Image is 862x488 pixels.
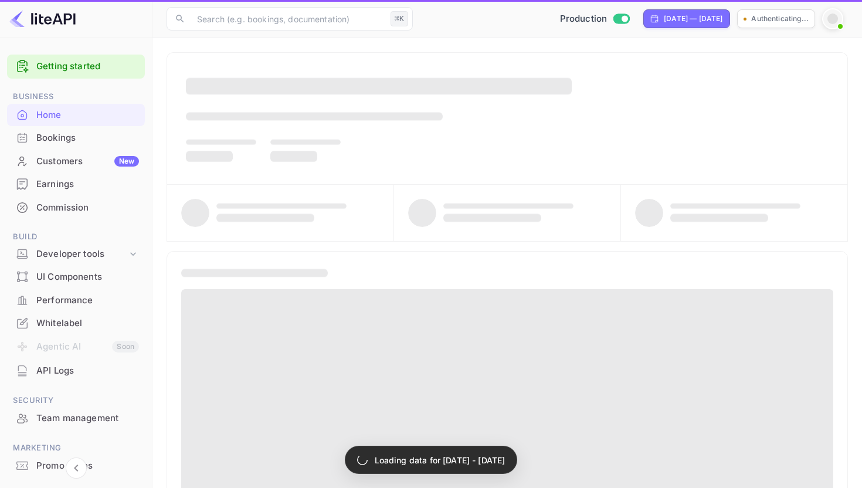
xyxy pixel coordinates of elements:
div: Team management [36,412,139,425]
img: LiteAPI logo [9,9,76,28]
div: Performance [7,289,145,312]
p: Authenticating... [751,13,809,24]
div: Earnings [36,178,139,191]
div: Developer tools [36,248,127,261]
a: Getting started [36,60,139,73]
div: UI Components [7,266,145,289]
div: Home [7,104,145,127]
div: Commission [7,196,145,219]
div: UI Components [36,270,139,284]
div: Switch to Sandbox mode [555,12,634,26]
div: Customers [36,155,139,168]
span: Build [7,231,145,243]
span: Marketing [7,442,145,455]
div: API Logs [36,364,139,378]
a: Performance [7,289,145,311]
span: Security [7,394,145,407]
div: Bookings [7,127,145,150]
div: Whitelabel [36,317,139,330]
a: Commission [7,196,145,218]
a: UI Components [7,266,145,287]
a: CustomersNew [7,150,145,172]
div: Bookings [36,131,139,145]
div: [DATE] — [DATE] [664,13,722,24]
a: API Logs [7,360,145,381]
a: Earnings [7,173,145,195]
div: Developer tools [7,244,145,265]
div: Performance [36,294,139,307]
span: Business [7,90,145,103]
div: New [114,156,139,167]
div: Earnings [7,173,145,196]
a: Team management [7,407,145,429]
div: Home [36,109,139,122]
div: ⌘K [391,11,408,26]
div: Promo codes [36,459,139,473]
span: Production [560,12,608,26]
div: Getting started [7,55,145,79]
a: Whitelabel [7,312,145,334]
a: Promo codes [7,455,145,476]
div: Commission [36,201,139,215]
div: Whitelabel [7,312,145,335]
div: API Logs [7,360,145,382]
p: Loading data for [DATE] - [DATE] [375,454,505,466]
div: Click to change the date range period [643,9,730,28]
button: Collapse navigation [66,457,87,479]
div: Promo codes [7,455,145,477]
input: Search (e.g. bookings, documentation) [190,7,386,30]
a: Bookings [7,127,145,148]
div: Team management [7,407,145,430]
a: Home [7,104,145,126]
div: CustomersNew [7,150,145,173]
